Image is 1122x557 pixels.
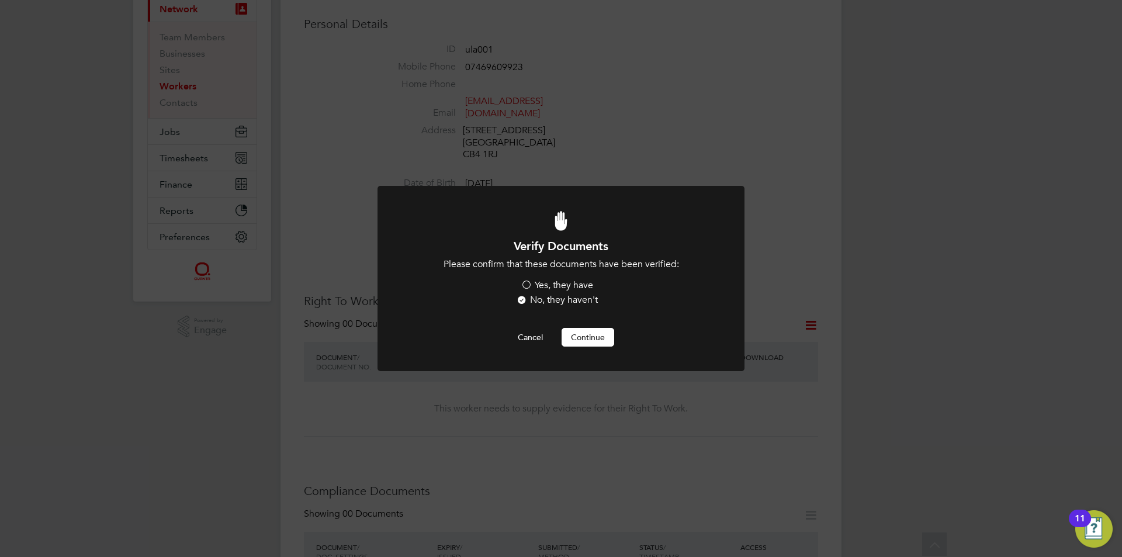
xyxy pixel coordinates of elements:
[1075,518,1085,534] div: 11
[409,258,713,271] p: Please confirm that these documents have been verified:
[508,328,552,347] button: Cancel
[409,238,713,254] h1: Verify Documents
[1075,510,1113,548] button: Open Resource Center, 11 new notifications
[521,279,593,292] label: Yes, they have
[516,294,598,306] label: No, they haven't
[562,328,614,347] button: Continue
